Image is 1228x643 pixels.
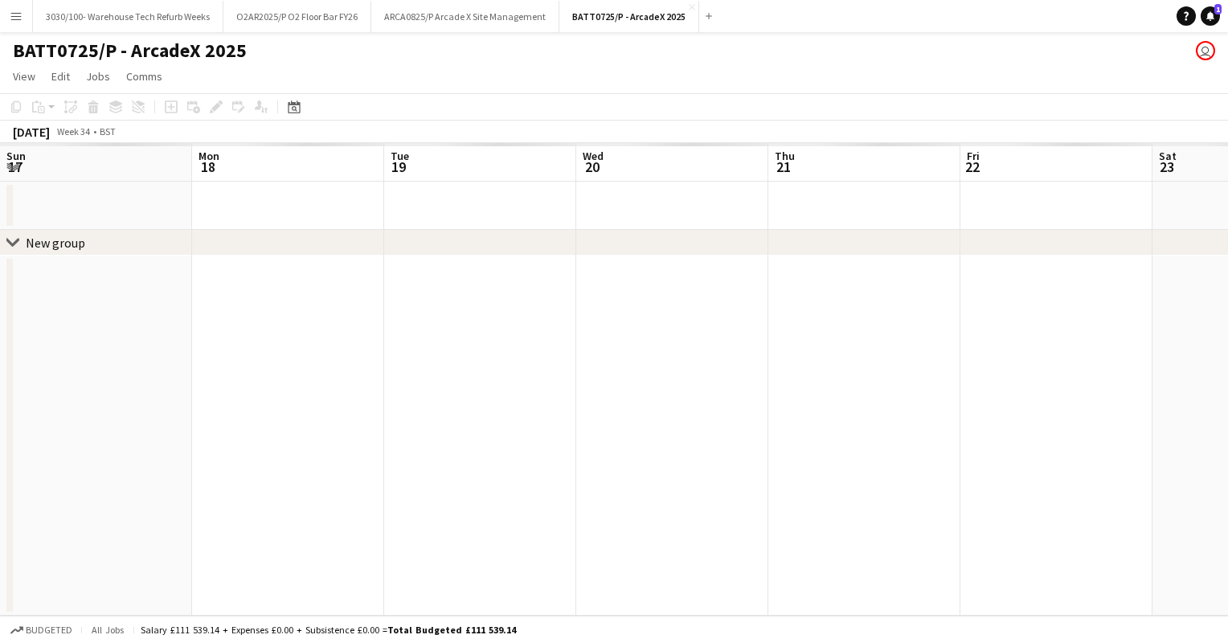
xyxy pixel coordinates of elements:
span: 17 [4,158,26,176]
div: New group [26,235,85,251]
span: Sat [1159,149,1177,163]
a: Edit [45,66,76,87]
a: View [6,66,42,87]
button: BATT0725/P - ArcadeX 2025 [559,1,699,32]
span: 20 [580,158,604,176]
a: Comms [120,66,169,87]
span: Edit [51,69,70,84]
div: Salary £111 539.14 + Expenses £0.00 + Subsistence £0.00 = [141,624,516,636]
span: 18 [196,158,219,176]
span: 19 [388,158,409,176]
span: Comms [126,69,162,84]
span: 21 [772,158,795,176]
button: ARCA0825/P Arcade X Site Management [371,1,559,32]
button: Budgeted [8,621,75,639]
div: BST [100,125,116,137]
button: O2AR2025/P O2 Floor Bar FY26 [223,1,371,32]
button: 3030/100- Warehouse Tech Refurb Weeks [33,1,223,32]
span: Thu [775,149,795,163]
span: 1 [1214,4,1222,14]
span: Sun [6,149,26,163]
span: Total Budgeted £111 539.14 [387,624,516,636]
span: Jobs [86,69,110,84]
div: [DATE] [13,124,50,140]
a: 1 [1201,6,1220,26]
h1: BATT0725/P - ArcadeX 2025 [13,39,247,63]
span: 23 [1156,158,1177,176]
span: All jobs [88,624,127,636]
span: Week 34 [53,125,93,137]
span: Tue [391,149,409,163]
span: Mon [199,149,219,163]
span: 22 [964,158,980,176]
span: Fri [967,149,980,163]
app-user-avatar: Callum Rhodes [1196,41,1215,60]
a: Jobs [80,66,117,87]
span: Wed [583,149,604,163]
span: Budgeted [26,625,72,636]
span: View [13,69,35,84]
